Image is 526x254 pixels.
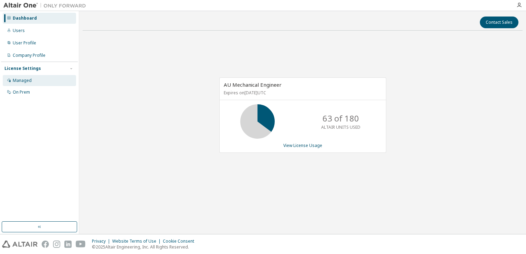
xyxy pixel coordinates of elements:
img: linkedin.svg [64,241,72,248]
div: User Profile [13,40,36,46]
p: 63 of 180 [323,113,359,124]
img: altair_logo.svg [2,241,38,248]
a: View License Usage [283,142,322,148]
div: Website Terms of Use [112,239,163,244]
div: Privacy [92,239,112,244]
p: ALTAIR UNITS USED [321,124,360,130]
img: instagram.svg [53,241,60,248]
p: © 2025 Altair Engineering, Inc. All Rights Reserved. [92,244,198,250]
button: Contact Sales [480,17,518,28]
div: Managed [13,78,32,83]
div: On Prem [13,89,30,95]
div: License Settings [4,66,41,71]
img: Altair One [3,2,90,9]
div: Dashboard [13,15,37,21]
div: Cookie Consent [163,239,198,244]
img: youtube.svg [76,241,86,248]
span: AU Mechanical Engineer [224,81,282,88]
img: facebook.svg [42,241,49,248]
div: Users [13,28,25,33]
p: Expires on [DATE] UTC [224,90,380,96]
div: Company Profile [13,53,45,58]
